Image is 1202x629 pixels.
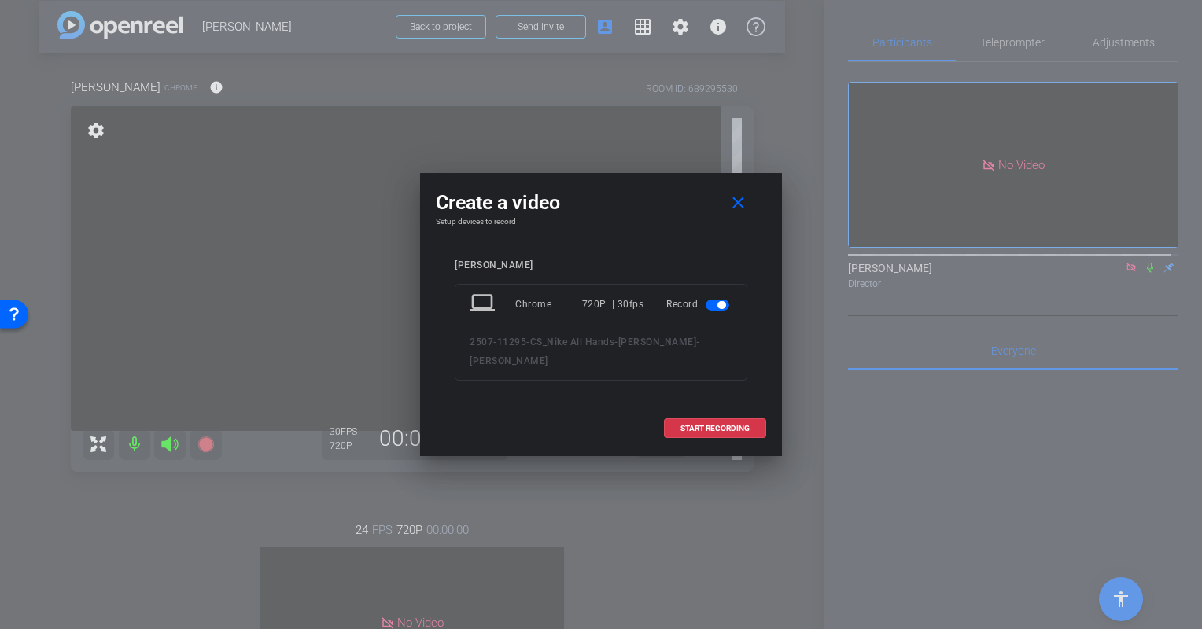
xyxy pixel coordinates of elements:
[470,355,548,366] span: [PERSON_NAME]
[455,259,747,271] div: [PERSON_NAME]
[680,425,750,432] span: START RECORDING
[666,290,732,318] div: Record
[515,290,582,318] div: Chrome
[582,290,644,318] div: 720P | 30fps
[436,217,766,226] h4: Setup devices to record
[436,189,766,217] div: Create a video
[614,337,618,348] span: -
[664,418,766,438] button: START RECORDING
[618,337,697,348] span: [PERSON_NAME]
[696,337,700,348] span: -
[470,290,498,318] mat-icon: laptop
[728,193,748,213] mat-icon: close
[470,337,614,348] span: 2507-11295-CS_Nike All Hands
